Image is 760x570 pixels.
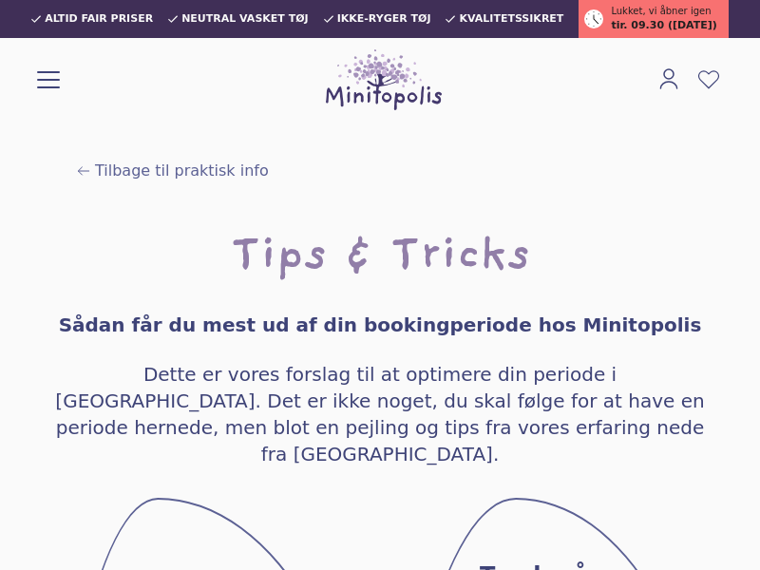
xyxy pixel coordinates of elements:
[326,49,442,110] img: Minitopolis logo
[611,4,711,18] span: Lukket, vi åbner igen
[46,361,714,467] h4: Dette er vores forslag til at optimere din periode i [GEOGRAPHIC_DATA]. Det er ikke noget, du ska...
[230,228,531,289] h1: Tips & Tricks
[611,18,716,34] span: tir. 09.30 ([DATE])
[337,13,431,25] span: Ikke-ryger tøj
[181,13,309,25] span: Neutral vasket tøj
[59,312,702,338] h4: Sådan får du mest ud af din bookingperiode hos Minitopolis
[76,160,269,182] a: Tilbage til praktisk info
[459,13,563,25] span: Kvalitetssikret
[95,160,269,182] span: Tilbage til praktisk info
[45,13,153,25] span: Altid fair priser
